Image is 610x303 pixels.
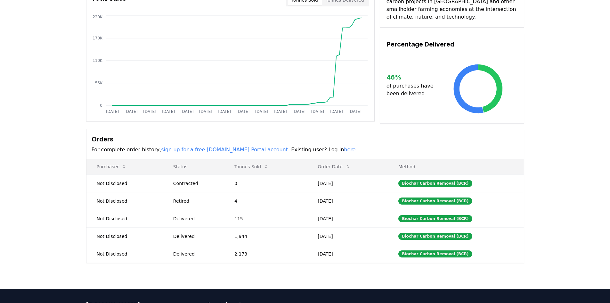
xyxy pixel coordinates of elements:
[398,233,472,240] div: Biochar Carbon Removal (BCR)
[393,164,518,170] p: Method
[330,109,343,114] tspan: [DATE]
[161,147,288,153] a: sign up for a free [DOMAIN_NAME] Portal account
[218,109,231,114] tspan: [DATE]
[229,160,274,173] button: Tonnes Sold
[398,250,472,257] div: Biochar Carbon Removal (BCR)
[348,109,362,114] tspan: [DATE]
[398,198,472,205] div: Biochar Carbon Removal (BCR)
[307,227,388,245] td: [DATE]
[86,192,163,210] td: Not Disclosed
[93,58,103,63] tspan: 110K
[224,227,307,245] td: 1,944
[199,109,212,114] tspan: [DATE]
[398,180,472,187] div: Biochar Carbon Removal (BCR)
[143,109,156,114] tspan: [DATE]
[386,82,439,97] p: of purchases have been delivered
[386,72,439,82] h3: 46 %
[173,215,219,222] div: Delivered
[173,251,219,257] div: Delivered
[86,245,163,263] td: Not Disclosed
[307,192,388,210] td: [DATE]
[224,192,307,210] td: 4
[180,109,193,114] tspan: [DATE]
[92,134,519,144] h3: Orders
[162,109,175,114] tspan: [DATE]
[274,109,287,114] tspan: [DATE]
[224,245,307,263] td: 2,173
[95,81,102,85] tspan: 55K
[224,210,307,227] td: 115
[224,174,307,192] td: 0
[124,109,137,114] tspan: [DATE]
[93,15,103,19] tspan: 220K
[86,227,163,245] td: Not Disclosed
[173,180,219,187] div: Contracted
[307,210,388,227] td: [DATE]
[173,198,219,204] div: Retired
[168,164,219,170] p: Status
[86,210,163,227] td: Not Disclosed
[106,109,119,114] tspan: [DATE]
[255,109,268,114] tspan: [DATE]
[344,147,355,153] a: here
[313,160,355,173] button: Order Date
[292,109,305,114] tspan: [DATE]
[311,109,324,114] tspan: [DATE]
[307,174,388,192] td: [DATE]
[386,39,517,49] h3: Percentage Delivered
[93,36,103,40] tspan: 170K
[86,174,163,192] td: Not Disclosed
[173,233,219,240] div: Delivered
[100,103,102,108] tspan: 0
[398,215,472,222] div: Biochar Carbon Removal (BCR)
[236,109,249,114] tspan: [DATE]
[307,245,388,263] td: [DATE]
[92,160,132,173] button: Purchaser
[92,146,519,154] p: For complete order history, . Existing user? Log in .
